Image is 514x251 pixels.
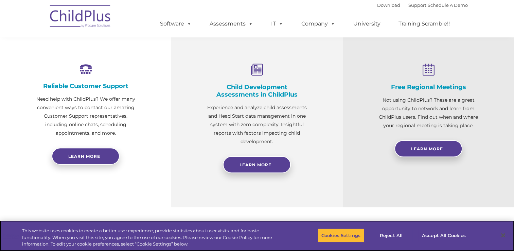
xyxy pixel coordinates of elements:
[47,0,114,34] img: ChildPlus by Procare Solutions
[264,17,290,31] a: IT
[496,228,511,243] button: Close
[377,83,480,91] h4: Free Regional Meetings
[153,17,198,31] a: Software
[94,45,115,50] span: Last name
[377,96,480,130] p: Not using ChildPlus? These are a great opportunity to network and learn from ChildPlus users. Fin...
[240,162,271,167] span: Learn More
[68,154,100,159] span: Learn more
[205,103,308,146] p: Experience and analyze child assessments and Head Start data management in one system with zero c...
[295,17,342,31] a: Company
[205,83,308,98] h4: Child Development Assessments in ChildPlus
[408,2,426,8] a: Support
[377,2,468,8] font: |
[418,228,469,242] button: Accept All Cookies
[52,148,120,165] a: Learn more
[34,95,137,137] p: Need help with ChildPlus? We offer many convenient ways to contact our amazing Customer Support r...
[34,82,137,90] h4: Reliable Customer Support
[428,2,468,8] a: Schedule A Demo
[392,17,457,31] a: Training Scramble!!
[223,156,291,173] a: Learn More
[377,2,400,8] a: Download
[394,140,462,157] a: Learn More
[411,146,443,151] span: Learn More
[347,17,387,31] a: University
[94,73,123,78] span: Phone number
[370,228,412,242] button: Reject All
[203,17,260,31] a: Assessments
[22,228,283,248] div: This website uses cookies to create a better user experience, provide statistics about user visit...
[318,228,364,242] button: Cookies Settings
